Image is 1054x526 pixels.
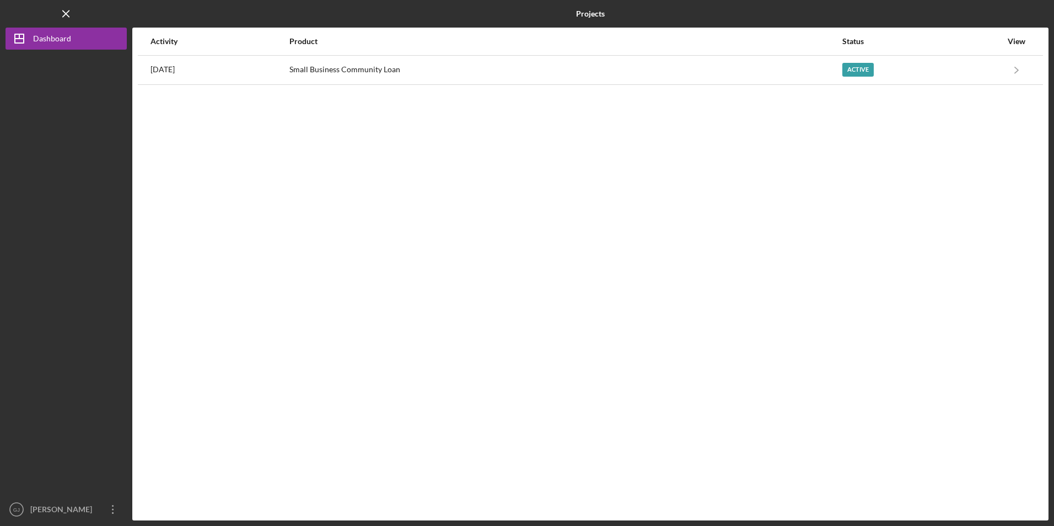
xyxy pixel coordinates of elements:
[150,65,175,74] time: 2025-08-13 18:42
[842,63,874,77] div: Active
[289,37,841,46] div: Product
[1003,37,1030,46] div: View
[6,498,127,520] button: GJ[PERSON_NAME]
[842,37,1002,46] div: Status
[150,37,288,46] div: Activity
[33,28,71,52] div: Dashboard
[28,498,99,523] div: [PERSON_NAME]
[289,56,841,84] div: Small Business Community Loan
[576,9,605,18] b: Projects
[13,507,20,513] text: GJ
[6,28,127,50] button: Dashboard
